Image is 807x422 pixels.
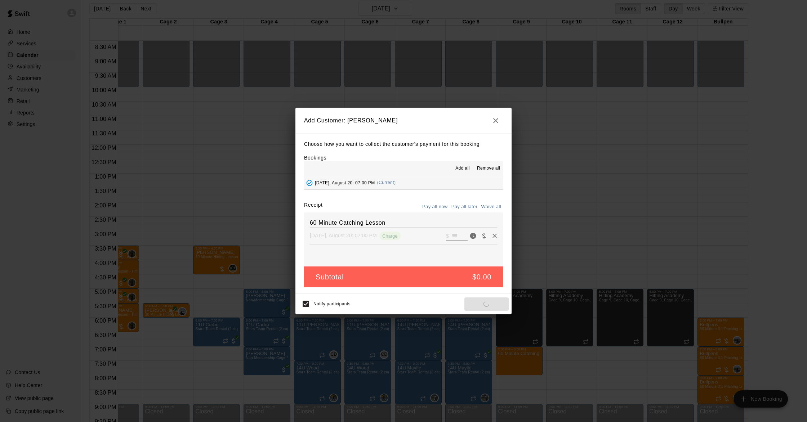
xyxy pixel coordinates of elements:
[489,230,500,241] button: Remove
[313,302,351,307] span: Notify participants
[295,108,512,134] h2: Add Customer: [PERSON_NAME]
[316,272,344,282] h5: Subtotal
[446,232,449,239] p: $
[315,180,375,185] span: [DATE], August 20: 07:00 PM
[468,232,478,238] span: Pay now
[304,155,326,161] label: Bookings
[472,272,491,282] h5: $0.00
[420,201,450,212] button: Pay all now
[474,163,503,174] button: Remove all
[450,201,480,212] button: Pay all later
[477,165,500,172] span: Remove all
[451,163,474,174] button: Add all
[377,180,396,185] span: (Current)
[304,201,322,212] label: Receipt
[304,140,503,149] p: Choose how you want to collect the customer's payment for this booking
[479,201,503,212] button: Waive all
[310,232,377,239] p: [DATE], August 20: 07:00 PM
[478,232,489,238] span: Waive payment
[304,178,315,188] button: Added - Collect Payment
[304,176,503,189] button: Added - Collect Payment[DATE], August 20: 07:00 PM(Current)
[310,218,497,228] h6: 60 Minute Catching Lesson
[455,165,470,172] span: Add all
